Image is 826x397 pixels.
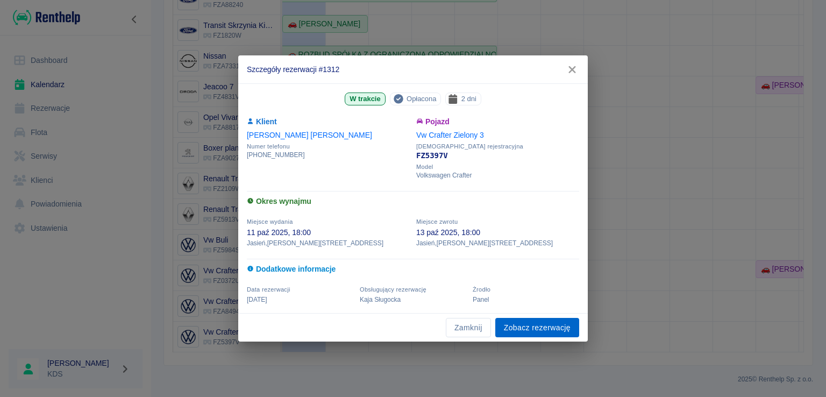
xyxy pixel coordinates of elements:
h2: Szczegóły rezerwacji #1312 [238,55,588,83]
p: [DATE] [247,295,353,304]
a: Zobacz rezerwację [495,318,579,338]
p: Volkswagen Crafter [416,171,579,180]
span: Miejsce zwrotu [416,218,458,225]
p: Kaja Sługocka [360,295,466,304]
a: [PERSON_NAME] [PERSON_NAME] [247,131,372,139]
h6: Klient [247,116,410,127]
h6: Pojazd [416,116,579,127]
button: Zamknij [446,318,491,338]
span: W trakcie [345,93,384,104]
span: [DEMOGRAPHIC_DATA] rejestracyjna [416,143,579,150]
span: Żrodło [473,286,490,293]
span: Data rezerwacji [247,286,290,293]
h6: Okres wynajmu [247,196,579,207]
span: Model [416,164,579,171]
p: [PHONE_NUMBER] [247,150,410,160]
span: Miejsce wydania [247,218,293,225]
p: 11 paź 2025, 18:00 [247,227,410,238]
p: Jasień , [PERSON_NAME][STREET_ADDRESS] [416,238,579,248]
span: Obsługujący rezerwację [360,286,426,293]
p: Jasień , [PERSON_NAME][STREET_ADDRESS] [247,238,410,248]
span: Opłacona [402,93,440,104]
a: Vw Crafter Zielony 3 [416,131,484,139]
h6: Dodatkowe informacje [247,264,579,275]
p: Panel [473,295,579,304]
span: Numer telefonu [247,143,410,150]
span: 2 dni [457,93,481,104]
p: FZ5397V [416,150,579,161]
p: 13 paź 2025, 18:00 [416,227,579,238]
